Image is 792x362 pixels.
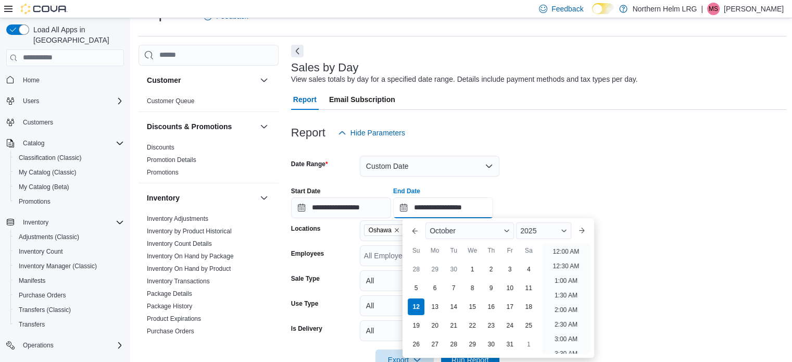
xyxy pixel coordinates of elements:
[464,298,481,315] div: day-15
[464,261,481,278] div: day-1
[291,324,322,333] label: Is Delivery
[147,144,174,151] a: Discounts
[501,298,518,315] div: day-17
[147,265,231,273] span: Inventory On Hand by Product
[15,274,49,287] a: Manifests
[329,89,395,110] span: Email Subscription
[464,280,481,296] div: day-8
[10,317,128,332] button: Transfers
[2,338,128,353] button: Operations
[707,3,720,15] div: Monica Spina
[291,127,325,139] h3: Report
[147,315,201,322] a: Product Expirations
[15,289,124,302] span: Purchase Orders
[445,298,462,315] div: day-14
[393,197,493,218] input: Press the down key to enter a popover containing a calendar. Press the escape key to close the po...
[549,245,584,258] li: 12:00 AM
[21,4,68,14] img: Cova
[147,168,179,177] span: Promotions
[426,242,443,259] div: Mo
[291,249,324,258] label: Employees
[10,259,128,273] button: Inventory Manager (Classic)
[10,230,128,244] button: Adjustments (Classic)
[147,75,256,85] button: Customer
[551,4,583,14] span: Feedback
[426,261,443,278] div: day-29
[147,278,210,285] a: Inventory Transactions
[147,327,194,335] span: Purchase Orders
[520,261,537,278] div: day-4
[29,24,124,45] span: Load All Apps in [GEOGRAPHIC_DATA]
[445,336,462,353] div: day-28
[147,193,256,203] button: Inventory
[139,141,279,183] div: Discounts & Promotions
[393,187,420,195] label: End Date
[15,304,75,316] a: Transfers (Classic)
[483,298,499,315] div: day-16
[483,336,499,353] div: day-30
[19,247,63,256] span: Inventory Count
[445,242,462,259] div: Tu
[520,317,537,334] div: day-25
[19,277,45,285] span: Manifests
[15,318,124,331] span: Transfers
[520,227,536,235] span: 2025
[15,152,124,164] span: Classification (Classic)
[464,336,481,353] div: day-29
[2,94,128,108] button: Users
[147,303,192,310] a: Package History
[147,121,256,132] button: Discounts & Promotions
[23,139,44,147] span: Catalog
[483,261,499,278] div: day-2
[592,3,614,14] input: Dark Mode
[147,252,234,260] span: Inventory On Hand by Package
[19,233,79,241] span: Adjustments (Classic)
[19,95,43,107] button: Users
[147,215,208,223] span: Inventory Adjustments
[19,339,124,352] span: Operations
[501,280,518,296] div: day-10
[394,227,400,233] button: Remove Oshawa from selection in this group
[291,187,321,195] label: Start Date
[520,242,537,259] div: Sa
[360,320,499,341] button: All
[147,228,232,235] a: Inventory by Product Historical
[147,315,201,323] span: Product Expirations
[10,273,128,288] button: Manifests
[291,197,391,218] input: Press the down key to open a popover containing a calendar.
[15,260,124,272] span: Inventory Manager (Classic)
[408,317,424,334] div: day-19
[464,317,481,334] div: day-22
[147,240,212,248] span: Inventory Count Details
[23,97,39,105] span: Users
[19,73,124,86] span: Home
[23,218,48,227] span: Inventory
[147,215,208,222] a: Inventory Adjustments
[258,74,270,86] button: Customer
[15,274,124,287] span: Manifests
[2,215,128,230] button: Inventory
[408,298,424,315] div: day-12
[724,3,784,15] p: [PERSON_NAME]
[15,166,81,179] a: My Catalog (Classic)
[19,168,77,177] span: My Catalog (Classic)
[2,136,128,151] button: Catalog
[291,160,328,168] label: Date Range
[291,274,320,283] label: Sale Type
[369,225,392,235] span: Oshawa
[408,242,424,259] div: Su
[445,261,462,278] div: day-30
[15,231,124,243] span: Adjustments (Classic)
[426,317,443,334] div: day-20
[550,274,582,287] li: 1:00 AM
[147,156,196,164] a: Promotion Details
[483,317,499,334] div: day-23
[573,222,590,239] button: Next month
[19,116,124,129] span: Customers
[360,156,499,177] button: Custom Date
[23,118,53,127] span: Customers
[10,151,128,165] button: Classification (Classic)
[147,143,174,152] span: Discounts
